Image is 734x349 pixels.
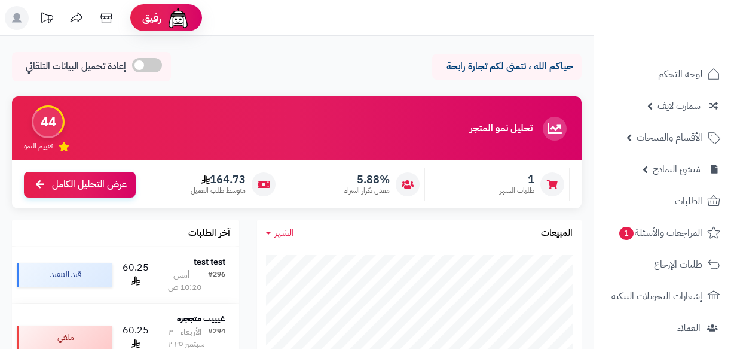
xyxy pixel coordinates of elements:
[500,186,534,196] span: طلبات الشهر
[142,11,161,25] span: رفيق
[677,320,701,336] span: العملاء
[637,129,702,146] span: الأقسام والمنتجات
[344,186,390,196] span: معدل تكرار الشراء
[177,312,225,325] strong: غيييث متججرة
[191,173,246,186] span: 164.73
[188,228,230,239] h3: آخر الطلبات
[654,256,702,273] span: طلبات الإرجاع
[675,193,702,210] span: الطلبات
[52,178,127,192] span: عرض التحليل الكامل
[541,228,573,239] h3: المبيعات
[24,172,136,198] a: عرض التحليل الكامل
[601,250,727,279] a: طلبات الإرجاع
[601,187,727,216] a: الطلبات
[619,226,634,241] span: 1
[266,226,294,240] a: الشهر
[24,141,53,151] span: تقييم النمو
[166,6,190,30] img: ai-face.png
[618,224,702,241] span: المراجعات والأسئلة
[17,263,112,287] div: قيد التنفيذ
[611,288,702,305] span: إشعارات التحويلات البنكية
[658,66,702,83] span: لوحة التحكم
[653,161,701,178] span: مُنشئ النماذج
[194,256,225,268] strong: test test
[168,269,208,293] div: أمس - 10:20 ص
[657,98,701,114] span: سمارت لايف
[274,226,294,240] span: الشهر
[117,247,154,303] td: 60.25
[653,9,723,34] img: logo-2.png
[601,60,727,89] a: لوحة التحكم
[601,314,727,342] a: العملاء
[601,218,727,247] a: المراجعات والأسئلة1
[191,186,246,196] span: متوسط طلب العميل
[26,60,126,74] span: إعادة تحميل البيانات التلقائي
[470,123,533,134] h3: تحليل نمو المتجر
[32,6,62,33] a: تحديثات المنصة
[344,173,390,186] span: 5.88%
[601,282,727,311] a: إشعارات التحويلات البنكية
[500,173,534,186] span: 1
[208,269,225,293] div: #296
[441,60,573,74] p: حياكم الله ، نتمنى لكم تجارة رابحة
